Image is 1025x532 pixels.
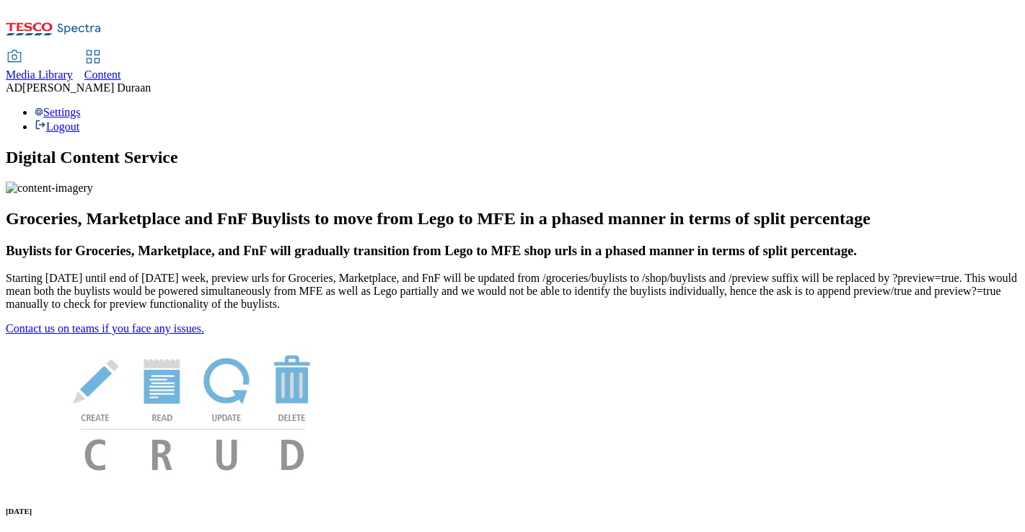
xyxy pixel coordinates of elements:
span: AD [6,81,22,94]
p: Starting [DATE] until end of [DATE] week, preview urls for Groceries, Marketplace, and FnF will b... [6,272,1019,311]
a: Logout [35,120,79,133]
a: Media Library [6,51,73,81]
a: Content [84,51,121,81]
h3: Buylists for Groceries, Marketplace, and FnF will gradually transition from Lego to MFE shop urls... [6,243,1019,259]
h2: Groceries, Marketplace and FnF Buylists to move from Lego to MFE in a phased manner in terms of s... [6,209,1019,229]
h1: Digital Content Service [6,148,1019,167]
a: Settings [35,106,81,118]
span: [PERSON_NAME] Duraan [22,81,151,94]
img: News Image [6,335,381,486]
img: content-imagery [6,182,93,195]
span: Media Library [6,68,73,81]
a: Contact us on teams if you face any issues. [6,322,204,334]
span: Content [84,68,121,81]
h6: [DATE] [6,507,1019,515]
